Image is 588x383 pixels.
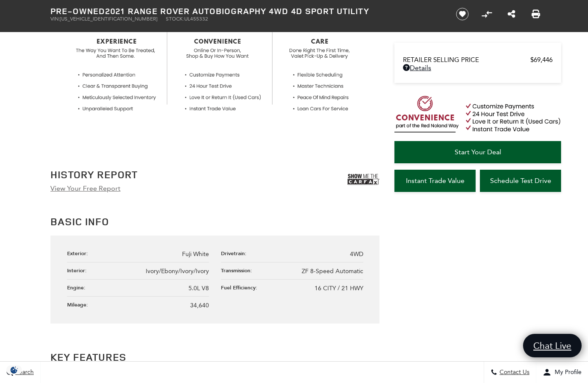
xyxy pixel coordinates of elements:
a: Start Your Deal [394,141,561,163]
a: Details [403,64,553,72]
span: UL455332 [184,16,208,22]
div: Transmission: [221,267,256,274]
div: Exterior: [67,250,92,257]
div: Mileage: [67,301,92,308]
span: My Profile [551,369,582,376]
span: Instant Trade Value [406,177,465,185]
button: Open user profile menu [536,362,588,383]
span: Contact Us [497,369,529,376]
div: Fuel Efficiency: [221,284,262,291]
a: Print this Pre-Owned 2021 Range Rover Autobiography 4WD 4D Sport Utility [532,9,540,19]
span: [US_VEHICLE_IDENTIFICATION_NUMBER] [60,16,157,22]
span: ZF 8-Speed Automatic [302,268,363,275]
span: Chat Live [529,340,576,351]
div: Interior: [67,267,91,274]
span: 16 CITY / 21 HWY [315,285,363,292]
section: Click to Open Cookie Consent Modal [4,365,24,374]
button: Compare Vehicle [480,8,493,21]
span: 4WD [350,250,363,258]
span: 5.0L V8 [188,285,209,292]
a: Share this Pre-Owned 2021 Range Rover Autobiography 4WD 4D Sport Utility [508,9,515,19]
div: Engine: [67,284,90,291]
a: Chat Live [523,334,582,357]
h1: 2021 Range Rover Autobiography 4WD 4D Sport Utility [50,6,441,16]
span: $69,446 [530,56,553,64]
button: Save vehicle [453,7,472,21]
span: VIN: [50,16,60,22]
div: Drivetrain: [221,250,251,257]
span: Start Your Deal [455,148,501,156]
h2: History Report [50,169,138,180]
a: Schedule Test Drive [480,170,561,192]
h2: Basic Info [50,214,379,229]
span: 34,640 [190,302,209,309]
span: Retailer Selling Price [403,56,530,64]
span: Ivory/Ebony/Ivory/Ivory [146,268,209,275]
a: Retailer Selling Price $69,446 [403,56,553,64]
a: View Your Free Report [50,184,121,192]
span: Schedule Test Drive [490,177,551,185]
span: Stock: [166,16,184,22]
a: Instant Trade Value [394,170,476,192]
h2: Key Features [50,349,379,365]
img: Opt-Out Icon [4,365,24,374]
strong: Pre-Owned [50,5,105,17]
img: Show me the Carfax [347,169,379,190]
span: Fuji White [182,250,209,258]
